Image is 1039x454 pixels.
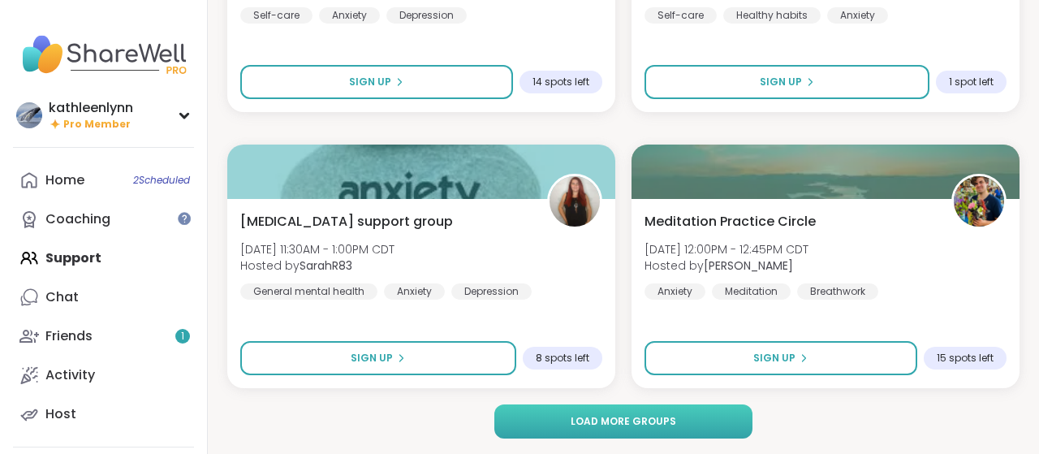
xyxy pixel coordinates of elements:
[645,212,816,231] span: Meditation Practice Circle
[319,7,380,24] div: Anxiety
[349,75,391,89] span: Sign Up
[351,351,393,365] span: Sign Up
[45,171,84,189] div: Home
[240,7,313,24] div: Self-care
[386,7,467,24] div: Depression
[550,176,600,227] img: SarahR83
[13,395,194,434] a: Host
[63,118,131,132] span: Pro Member
[133,174,190,187] span: 2 Scheduled
[45,366,95,384] div: Activity
[13,278,194,317] a: Chat
[45,210,110,228] div: Coaching
[240,241,394,257] span: [DATE] 11:30AM - 1:00PM CDT
[494,404,752,439] button: Load more groups
[13,356,194,395] a: Activity
[451,283,532,300] div: Depression
[723,7,821,24] div: Healthy habits
[532,76,589,89] span: 14 spots left
[49,99,133,117] div: kathleenlynn
[240,212,453,231] span: [MEDICAL_DATA] support group
[797,283,878,300] div: Breathwork
[240,341,516,375] button: Sign Up
[16,102,42,128] img: kathleenlynn
[178,212,191,225] iframe: Spotlight
[240,257,394,274] span: Hosted by
[45,327,93,345] div: Friends
[13,200,194,239] a: Coaching
[571,414,676,429] span: Load more groups
[240,283,377,300] div: General mental health
[536,352,589,365] span: 8 spots left
[760,75,802,89] span: Sign Up
[704,257,793,274] b: [PERSON_NAME]
[45,405,76,423] div: Host
[645,283,705,300] div: Anxiety
[13,317,194,356] a: Friends1
[240,65,513,99] button: Sign Up
[937,352,994,365] span: 15 spots left
[954,176,1004,227] img: Nicholas
[827,7,888,24] div: Anxiety
[645,257,808,274] span: Hosted by
[645,65,929,99] button: Sign Up
[300,257,352,274] b: SarahR83
[949,76,994,89] span: 1 spot left
[384,283,445,300] div: Anxiety
[181,330,184,344] span: 1
[645,241,808,257] span: [DATE] 12:00PM - 12:45PM CDT
[645,7,717,24] div: Self-care
[753,351,795,365] span: Sign Up
[13,26,194,83] img: ShareWell Nav Logo
[13,161,194,200] a: Home2Scheduled
[645,341,917,375] button: Sign Up
[712,283,791,300] div: Meditation
[45,288,79,306] div: Chat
